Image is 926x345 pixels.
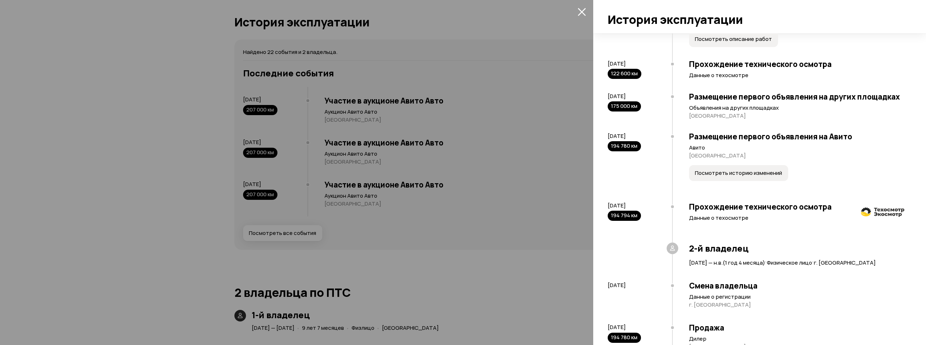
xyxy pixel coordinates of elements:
[608,281,626,289] span: [DATE]
[608,211,641,221] div: 194 794 км
[608,69,641,79] div: 122 600 км
[689,214,904,222] p: Данные о техосмотре
[689,323,904,332] h3: Продажа
[689,293,904,300] p: Данные о регистрации
[608,202,626,209] span: [DATE]
[689,335,904,342] p: Дилер
[608,132,626,140] span: [DATE]
[608,60,626,67] span: [DATE]
[689,92,904,101] h3: Размещение первого объявления на других площадках
[767,259,812,266] span: Физическое лицо
[689,259,765,266] span: [DATE] — н.в. ( 1 год 4 месяца )
[689,72,904,79] p: Данные о техосмотре
[689,132,904,141] h3: Размещение первого объявления на Авито
[608,92,626,100] span: [DATE]
[689,104,904,112] p: Объявления на других площадках
[861,207,904,217] img: logo
[689,152,904,159] p: [GEOGRAPHIC_DATA]
[812,255,814,267] span: ·
[765,255,767,267] span: ·
[608,333,641,343] div: 194 780 км
[689,144,904,151] p: Авито
[689,31,778,47] button: Посмотреть описание работ
[689,281,904,290] h3: Смена владельца
[689,202,904,211] h3: Прохождение технического осмотра
[814,259,876,266] span: г. [GEOGRAPHIC_DATA]
[689,165,788,181] button: Посмотреть историю изменений
[576,6,587,17] button: закрыть
[695,169,782,177] span: Посмотреть историю изменений
[608,101,641,112] div: 175 000 км
[608,323,626,331] span: [DATE]
[689,243,904,253] h3: 2-й владелец
[608,141,641,151] div: 194 780 км
[695,35,772,43] span: Посмотреть описание работ
[689,112,904,119] p: [GEOGRAPHIC_DATA]
[689,59,904,69] h3: Прохождение технического осмотра
[689,301,904,308] p: г. [GEOGRAPHIC_DATA]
